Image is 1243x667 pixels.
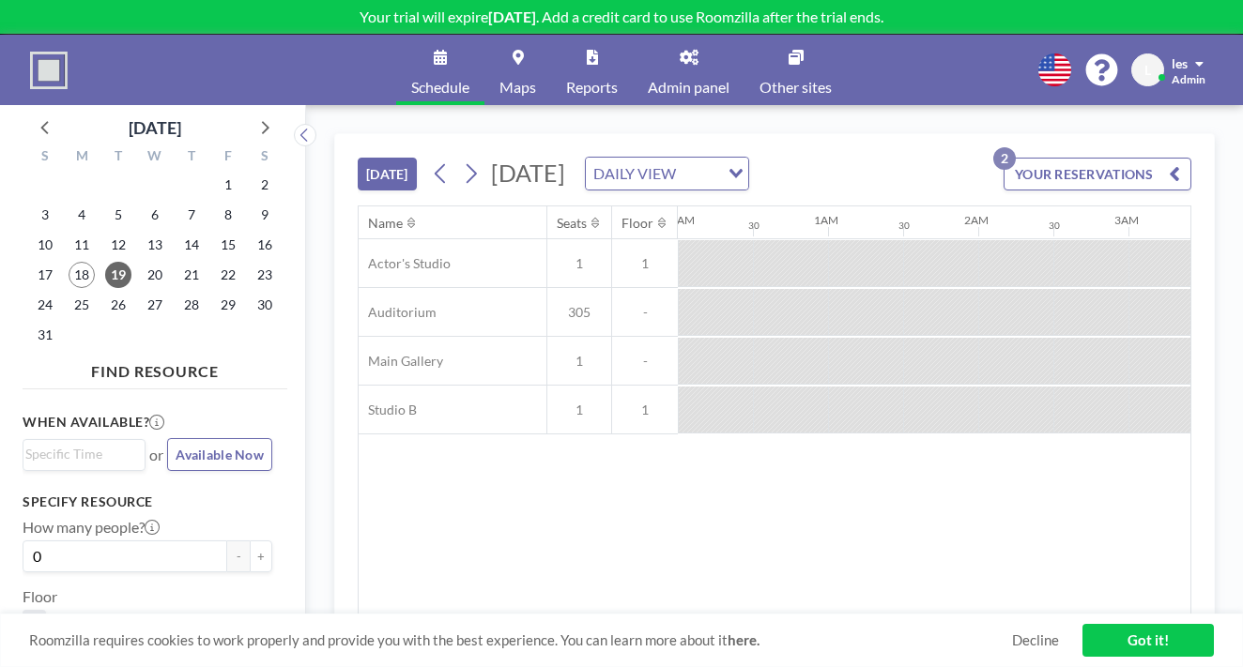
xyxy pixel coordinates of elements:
[682,161,717,186] input: Search for option
[246,145,283,170] div: S
[359,353,443,370] span: Main Gallery
[105,292,131,318] span: Tuesday, August 26, 2025
[137,145,174,170] div: W
[178,202,205,228] span: Thursday, August 7, 2025
[32,262,58,288] span: Sunday, August 17, 2025
[178,292,205,318] span: Thursday, August 28, 2025
[760,80,832,95] span: Other sites
[32,292,58,318] span: Sunday, August 24, 2025
[32,202,58,228] span: Sunday, August 3, 2025
[105,232,131,258] span: Tuesday, August 12, 2025
[359,304,437,321] span: Auditorium
[1172,55,1188,71] span: les
[30,52,68,89] img: organization-logo
[648,80,729,95] span: Admin panel
[484,35,551,105] a: Maps
[547,402,611,418] span: 1
[252,262,278,288] span: Saturday, August 23, 2025
[1012,631,1059,649] a: Decline
[728,631,760,648] a: here.
[69,262,95,288] span: Monday, August 18, 2025
[176,447,264,462] span: Available Now
[612,402,678,418] span: 1
[178,232,205,258] span: Thursday, August 14, 2025
[215,202,241,228] span: Friday, August 8, 2025
[149,446,163,464] span: or
[814,213,838,227] div: 1AM
[898,220,910,232] div: 30
[105,202,131,228] span: Tuesday, August 5, 2025
[129,114,181,141] div: [DATE]
[396,35,484,105] a: Schedule
[491,159,565,187] span: [DATE]
[142,292,168,318] span: Wednesday, August 27, 2025
[252,292,278,318] span: Saturday, August 30, 2025
[69,232,95,258] span: Monday, August 11, 2025
[547,255,611,272] span: 1
[69,202,95,228] span: Monday, August 4, 2025
[250,540,272,572] button: +
[612,304,678,321] span: -
[612,353,678,370] span: -
[566,80,618,95] span: Reports
[23,587,57,606] label: Floor
[547,304,611,321] span: 305
[142,202,168,228] span: Wednesday, August 6, 2025
[993,147,1016,170] p: 2
[23,518,160,537] label: How many people?
[1049,220,1060,232] div: 30
[173,145,209,170] div: T
[499,80,536,95] span: Maps
[744,35,847,105] a: Other sites
[215,262,241,288] span: Friday, August 22, 2025
[29,631,1012,649] span: Roomzilla requires cookies to work properly and provide you with the best experience. You can lea...
[488,8,536,25] b: [DATE]
[215,232,241,258] span: Friday, August 15, 2025
[252,232,278,258] span: Saturday, August 16, 2025
[359,402,417,418] span: Studio B
[209,145,246,170] div: F
[1004,158,1191,190] button: YOUR RESERVATIONS2
[23,493,272,510] h3: Specify resource
[215,172,241,198] span: Friday, August 1, 2025
[64,145,100,170] div: M
[142,232,168,258] span: Wednesday, August 13, 2025
[557,215,587,232] div: Seats
[664,213,695,227] div: 12AM
[358,158,417,190] button: [DATE]
[551,35,633,105] a: Reports
[32,322,58,348] span: Sunday, August 31, 2025
[964,213,989,227] div: 2AM
[1114,213,1139,227] div: 3AM
[215,292,241,318] span: Friday, August 29, 2025
[1144,62,1151,79] span: L
[1172,72,1205,86] span: Admin
[27,145,64,170] div: S
[252,202,278,228] span: Saturday, August 9, 2025
[178,262,205,288] span: Thursday, August 21, 2025
[227,540,250,572] button: -
[142,262,168,288] span: Wednesday, August 20, 2025
[586,158,748,189] div: Search for option
[23,440,145,468] div: Search for option
[368,215,403,232] div: Name
[748,220,760,232] div: 30
[633,35,744,105] a: Admin panel
[100,145,137,170] div: T
[32,232,58,258] span: Sunday, August 10, 2025
[23,355,287,381] h4: FIND RESOURCE
[69,292,95,318] span: Monday, August 25, 2025
[359,255,451,272] span: Actor's Studio
[547,353,611,370] span: 1
[590,161,680,186] span: DAILY VIEW
[612,255,678,272] span: 1
[105,262,131,288] span: Tuesday, August 19, 2025
[252,172,278,198] span: Saturday, August 2, 2025
[411,80,469,95] span: Schedule
[167,438,272,471] button: Available Now
[25,444,134,464] input: Search for option
[621,215,653,232] div: Floor
[1082,624,1214,657] a: Got it!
